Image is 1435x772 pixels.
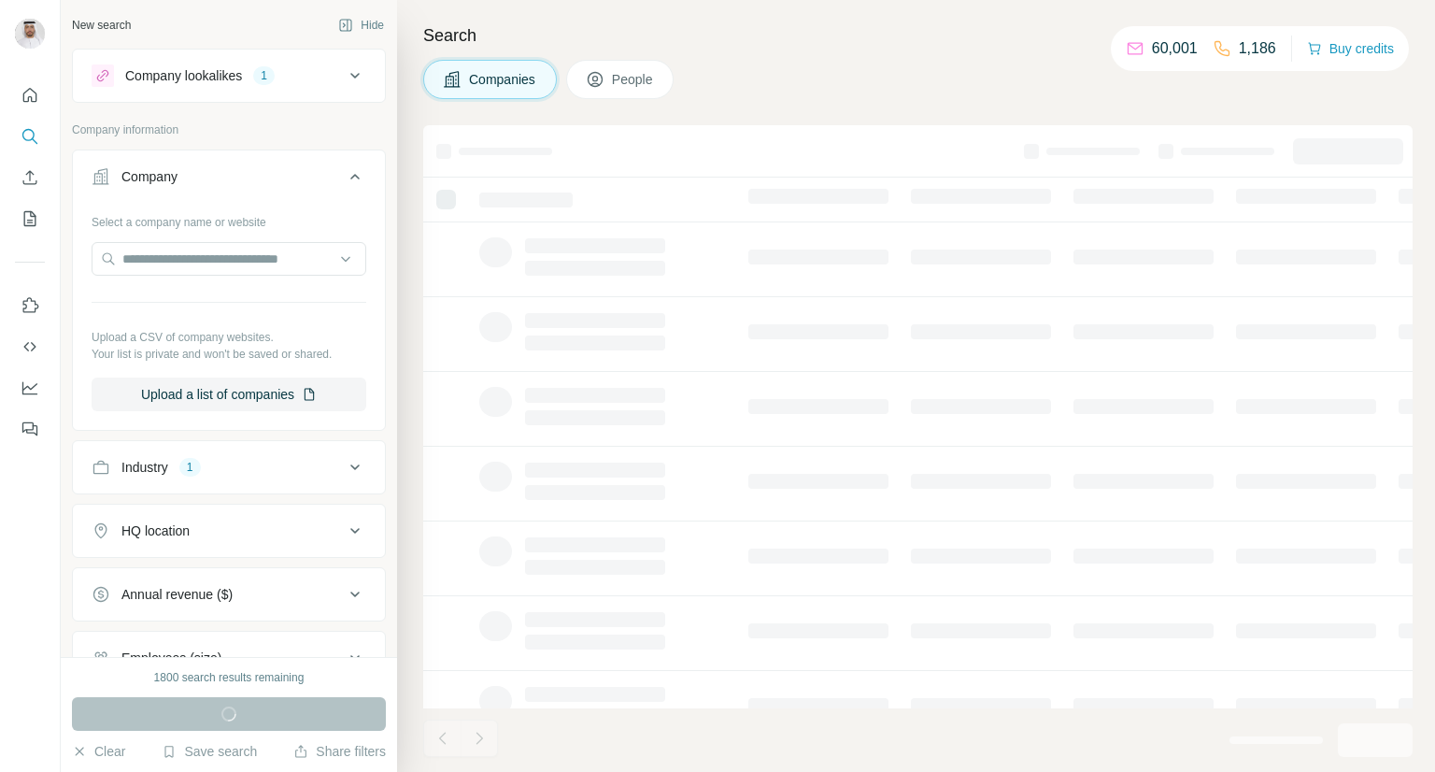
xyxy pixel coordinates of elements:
[92,329,366,346] p: Upload a CSV of company websites.
[73,572,385,617] button: Annual revenue ($)
[73,445,385,490] button: Industry1
[15,120,45,153] button: Search
[15,79,45,112] button: Quick start
[121,649,221,667] div: Employees (size)
[15,202,45,236] button: My lists
[15,412,45,446] button: Feedback
[73,508,385,553] button: HQ location
[73,53,385,98] button: Company lookalikes1
[121,585,233,604] div: Annual revenue ($)
[125,66,242,85] div: Company lookalikes
[92,207,366,231] div: Select a company name or website
[179,459,201,476] div: 1
[1239,37,1276,60] p: 1,186
[121,167,178,186] div: Company
[1152,37,1198,60] p: 60,001
[154,669,305,686] div: 1800 search results remaining
[73,636,385,680] button: Employees (size)
[15,289,45,322] button: Use Surfe on LinkedIn
[162,742,257,761] button: Save search
[293,742,386,761] button: Share filters
[423,22,1413,49] h4: Search
[15,330,45,364] button: Use Surfe API
[469,70,537,89] span: Companies
[15,19,45,49] img: Avatar
[72,742,125,761] button: Clear
[121,522,190,540] div: HQ location
[253,67,275,84] div: 1
[73,154,385,207] button: Company
[72,17,131,34] div: New search
[92,378,366,411] button: Upload a list of companies
[15,371,45,405] button: Dashboard
[325,11,397,39] button: Hide
[15,161,45,194] button: Enrich CSV
[1307,36,1394,62] button: Buy credits
[92,346,366,363] p: Your list is private and won't be saved or shared.
[612,70,655,89] span: People
[72,122,386,138] p: Company information
[121,458,168,477] div: Industry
